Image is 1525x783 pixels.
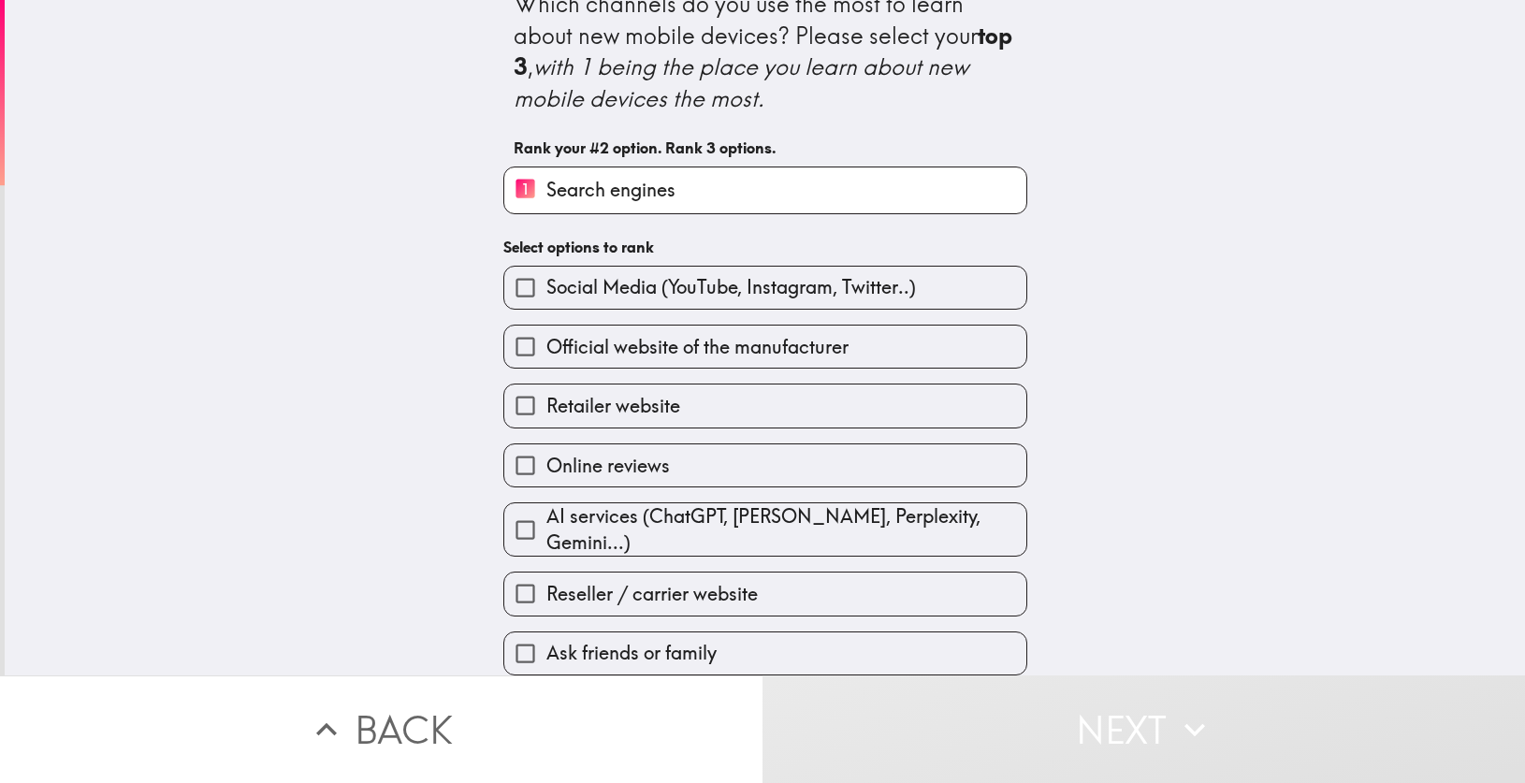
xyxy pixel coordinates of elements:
[504,326,1026,368] button: Official website of the manufacturer
[504,503,1026,556] button: AI services (ChatGPT, [PERSON_NAME], Perplexity, Gemini...)
[514,138,1017,158] h6: Rank your #2 option. Rank 3 options.
[504,444,1026,486] button: Online reviews
[546,177,675,203] span: Search engines
[504,573,1026,615] button: Reseller / carrier website
[546,334,849,360] span: Official website of the manufacturer
[504,384,1026,427] button: Retailer website
[546,640,717,666] span: Ask friends or family
[504,632,1026,674] button: Ask friends or family
[546,503,1026,556] span: AI services (ChatGPT, [PERSON_NAME], Perplexity, Gemini...)
[514,52,974,112] i: with 1 being the place you learn about new mobile devices the most.
[503,237,1027,257] h6: Select options to rank
[546,581,758,607] span: Reseller / carrier website
[504,167,1026,213] button: 1Search engines
[546,393,680,419] span: Retailer website
[546,453,670,479] span: Online reviews
[504,267,1026,309] button: Social Media (YouTube, Instagram, Twitter..)
[762,675,1525,783] button: Next
[546,274,916,300] span: Social Media (YouTube, Instagram, Twitter..)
